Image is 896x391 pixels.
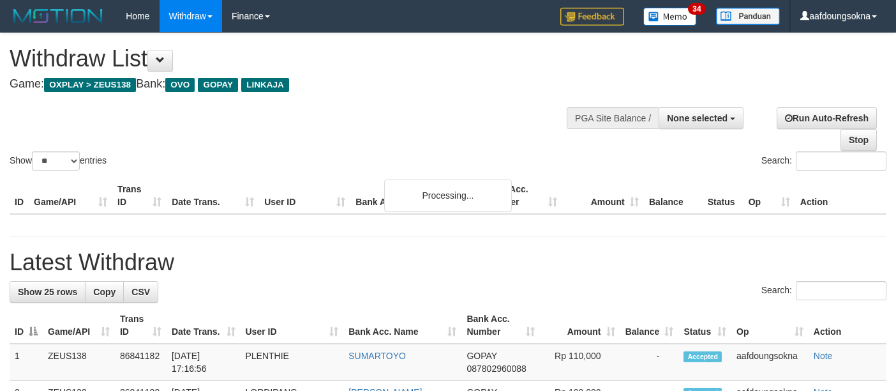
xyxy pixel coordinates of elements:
[198,78,238,92] span: GOPAY
[10,46,585,72] h1: Withdraw List
[259,178,350,214] th: User ID
[620,344,679,381] td: -
[716,8,780,25] img: panduan.png
[703,178,743,214] th: Status
[731,344,809,381] td: aafdoungsokna
[241,307,344,344] th: User ID: activate to sort column ascending
[384,180,512,211] div: Processing...
[241,78,289,92] span: LINKAJA
[44,78,136,92] span: OXPLAY > ZEUS138
[683,351,722,362] span: Accepted
[761,281,886,300] label: Search:
[796,151,886,171] input: Search:
[467,351,497,361] span: GOPAY
[10,344,43,381] td: 1
[43,344,115,381] td: ZEUS138
[761,151,886,171] label: Search:
[10,78,585,91] h4: Game: Bank:
[644,178,703,214] th: Balance
[688,3,705,15] span: 34
[743,178,795,214] th: Op
[10,178,29,214] th: ID
[562,178,644,214] th: Amount
[667,113,728,123] span: None selected
[115,307,167,344] th: Trans ID: activate to sort column ascending
[731,307,809,344] th: Op: activate to sort column ascending
[10,281,86,303] a: Show 25 rows
[165,78,195,92] span: OVO
[32,151,80,171] select: Showentries
[131,287,150,297] span: CSV
[796,281,886,300] input: Search:
[10,250,886,275] h1: Latest Withdraw
[540,307,620,344] th: Amount: activate to sort column ascending
[10,6,107,26] img: MOTION_logo.png
[348,351,406,361] a: SUMARTOYO
[43,307,115,344] th: Game/API: activate to sort column ascending
[18,287,77,297] span: Show 25 rows
[241,344,344,381] td: PLENTHIE
[167,307,241,344] th: Date Trans.: activate to sort column ascending
[343,307,461,344] th: Bank Acc. Name: activate to sort column ascending
[167,344,241,381] td: [DATE] 17:16:56
[567,107,659,129] div: PGA Site Balance /
[840,129,877,151] a: Stop
[167,178,259,214] th: Date Trans.
[112,178,167,214] th: Trans ID
[10,151,107,171] label: Show entries
[480,178,562,214] th: Bank Acc. Number
[777,107,877,129] a: Run Auto-Refresh
[540,344,620,381] td: Rp 110,000
[643,8,697,26] img: Button%20Memo.svg
[467,364,526,374] span: Copy 087802960088 to clipboard
[29,178,112,214] th: Game/API
[350,178,480,214] th: Bank Acc. Name
[461,307,539,344] th: Bank Acc. Number: activate to sort column ascending
[93,287,116,297] span: Copy
[123,281,158,303] a: CSV
[678,307,731,344] th: Status: activate to sort column ascending
[659,107,743,129] button: None selected
[85,281,124,303] a: Copy
[620,307,679,344] th: Balance: activate to sort column ascending
[795,178,886,214] th: Action
[115,344,167,381] td: 86841182
[560,8,624,26] img: Feedback.jpg
[809,307,886,344] th: Action
[814,351,833,361] a: Note
[10,307,43,344] th: ID: activate to sort column descending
